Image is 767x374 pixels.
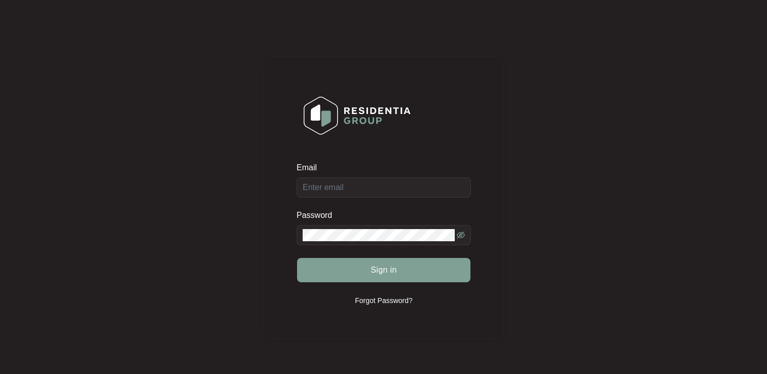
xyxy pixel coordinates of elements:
[297,177,471,198] input: Email
[371,264,397,276] span: Sign in
[297,210,340,220] label: Password
[355,295,413,306] p: Forgot Password?
[297,258,470,282] button: Sign in
[303,229,455,241] input: Password
[297,90,417,141] img: Login Logo
[297,163,324,173] label: Email
[457,231,465,239] span: eye-invisible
